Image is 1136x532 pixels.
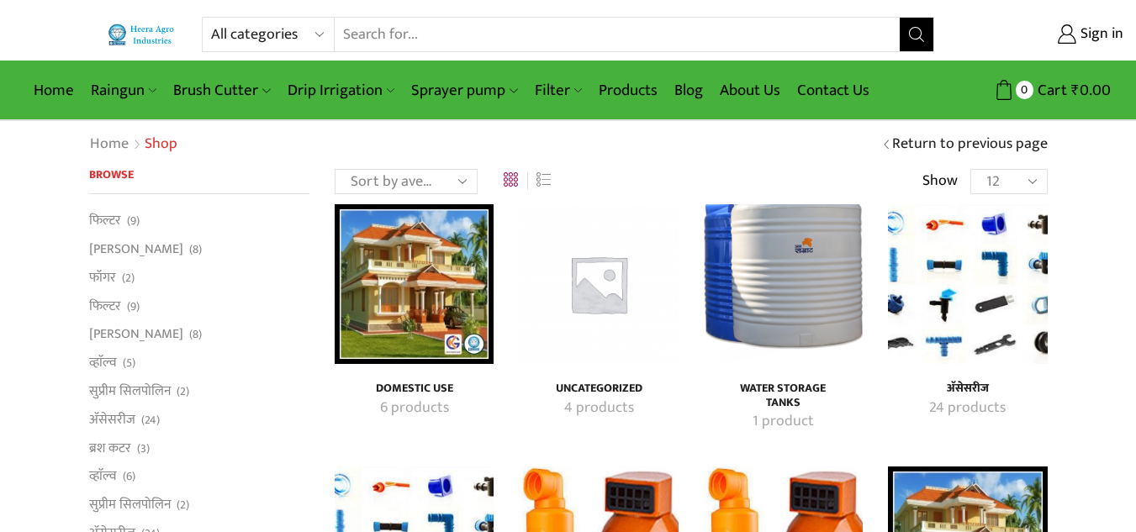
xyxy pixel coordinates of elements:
a: अ‍ॅसेसरीज [89,405,135,434]
img: अ‍ॅसेसरीज [888,204,1047,363]
span: (8) [189,241,202,258]
bdi: 0.00 [1071,77,1111,103]
a: Home [25,71,82,110]
select: Shop order [335,169,478,194]
a: Return to previous page [892,134,1048,155]
mark: 1 product [753,411,814,433]
a: Brush Cutter [165,71,278,110]
img: Uncategorized [519,204,678,363]
mark: 4 products [564,398,634,419]
a: 0 Cart ₹0.00 [951,75,1111,106]
span: (8) [189,326,202,343]
nav: Breadcrumb [89,134,177,155]
span: (5) [123,355,135,371]
h4: Uncategorized [537,382,659,396]
a: व्हाॅल्व [89,349,117,377]
a: Visit product category अ‍ॅसेसरीज [906,398,1028,419]
input: Search for... [335,18,899,51]
span: (2) [177,497,189,514]
h4: अ‍ॅसेसरीज [906,382,1028,396]
h1: Shop [145,135,177,154]
a: Home [89,134,129,155]
a: ब्रश कटर [89,434,131,462]
a: फॉगर [89,263,116,292]
span: (3) [137,440,150,457]
a: सुप्रीम सिलपोलिन [89,377,171,405]
mark: 24 products [929,398,1006,419]
h4: Water Storage Tanks [722,382,844,410]
span: (9) [127,213,140,229]
span: Show [922,171,958,192]
span: Sign in [1076,24,1123,45]
span: Browse [89,165,134,184]
span: (2) [122,270,135,287]
a: Visit product category Domestic Use [353,398,475,419]
a: Visit product category Water Storage Tanks [722,382,844,410]
a: Visit product category अ‍ॅसेसरीज [906,382,1028,396]
span: (2) [177,383,189,400]
a: [PERSON_NAME] [89,320,183,349]
a: Visit product category Water Storage Tanks [722,411,844,433]
a: फिल्टर [89,211,121,234]
span: ₹ [1071,77,1080,103]
a: Sprayer pump [403,71,526,110]
a: सुप्रीम सिलपोलिन [89,491,171,519]
a: Blog [666,71,711,110]
a: फिल्टर [89,292,121,320]
img: Domestic Use [335,204,494,363]
a: Visit product category Uncategorized [537,382,659,396]
a: Visit product category Domestic Use [335,204,494,363]
a: Visit product category Water Storage Tanks [704,204,863,363]
a: [PERSON_NAME] [89,235,183,264]
a: Visit product category Domestic Use [353,382,475,396]
span: 0 [1016,81,1033,98]
a: Visit product category Uncategorized [519,204,678,363]
mark: 6 products [380,398,449,419]
span: (6) [123,468,135,485]
a: Visit product category अ‍ॅसेसरीज [888,204,1047,363]
a: Visit product category Uncategorized [537,398,659,419]
a: Raingun [82,71,165,110]
a: Contact Us [789,71,878,110]
a: व्हाॅल्व [89,462,117,491]
span: (24) [141,412,160,429]
span: Cart [1033,79,1067,102]
a: Products [590,71,666,110]
a: Sign in [959,19,1123,50]
span: (9) [127,298,140,315]
a: Drip Irrigation [279,71,403,110]
button: Search button [900,18,933,51]
a: Filter [526,71,590,110]
img: Water Storage Tanks [704,204,863,363]
h4: Domestic Use [353,382,475,396]
a: About Us [711,71,789,110]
